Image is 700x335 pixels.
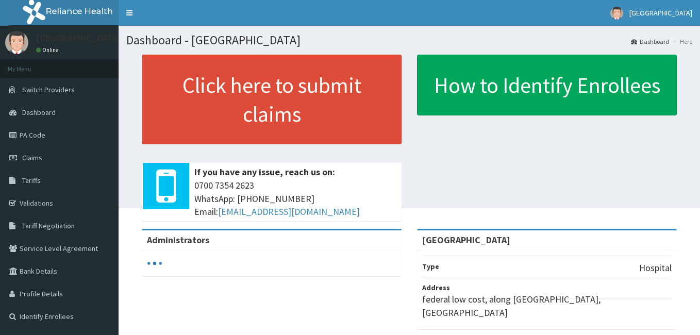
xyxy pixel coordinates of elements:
[631,37,669,46] a: Dashboard
[22,153,42,162] span: Claims
[142,55,402,144] a: Click here to submit claims
[422,283,450,292] b: Address
[126,33,692,47] h1: Dashboard - [GEOGRAPHIC_DATA]
[22,108,56,117] span: Dashboard
[417,55,677,115] a: How to Identify Enrollees
[629,8,692,18] span: [GEOGRAPHIC_DATA]
[22,176,41,185] span: Tariffs
[22,85,75,94] span: Switch Providers
[670,37,692,46] li: Here
[422,262,439,271] b: Type
[147,256,162,271] svg: audio-loading
[218,206,360,217] a: [EMAIL_ADDRESS][DOMAIN_NAME]
[5,31,28,54] img: User Image
[22,221,75,230] span: Tariff Negotiation
[639,261,672,275] p: Hospital
[422,293,672,319] p: federal low cost, along [GEOGRAPHIC_DATA], [GEOGRAPHIC_DATA]
[422,234,510,246] strong: [GEOGRAPHIC_DATA]
[36,46,61,54] a: Online
[194,166,335,178] b: If you have any issue, reach us on:
[194,179,396,219] span: 0700 7354 2623 WhatsApp: [PHONE_NUMBER] Email:
[36,33,121,43] p: [GEOGRAPHIC_DATA]
[147,234,209,246] b: Administrators
[610,7,623,20] img: User Image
